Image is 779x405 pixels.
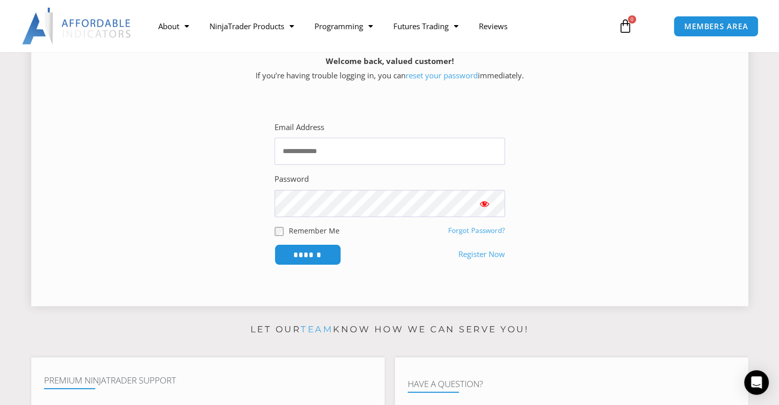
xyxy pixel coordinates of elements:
[458,247,505,262] a: Register Now
[148,14,608,38] nav: Menu
[448,226,505,235] a: Forgot Password?
[49,54,730,83] p: If you’re having trouble logging in, you can immediately.
[148,14,199,38] a: About
[383,14,469,38] a: Futures Trading
[673,16,759,37] a: MEMBERS AREA
[22,8,132,45] img: LogoAI | Affordable Indicators – NinjaTrader
[199,14,304,38] a: NinjaTrader Products
[301,324,333,334] a: team
[464,190,505,217] button: Show password
[289,225,340,236] label: Remember Me
[628,15,636,24] span: 0
[31,322,748,338] p: Let our know how we can serve you!
[603,11,648,41] a: 0
[275,172,309,186] label: Password
[304,14,383,38] a: Programming
[684,23,748,30] span: MEMBERS AREA
[406,70,478,80] a: reset your password
[744,370,769,395] div: Open Intercom Messenger
[408,379,735,389] h4: Have A Question?
[44,375,372,386] h4: Premium NinjaTrader Support
[326,56,454,66] strong: Welcome back, valued customer!
[275,120,324,135] label: Email Address
[469,14,518,38] a: Reviews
